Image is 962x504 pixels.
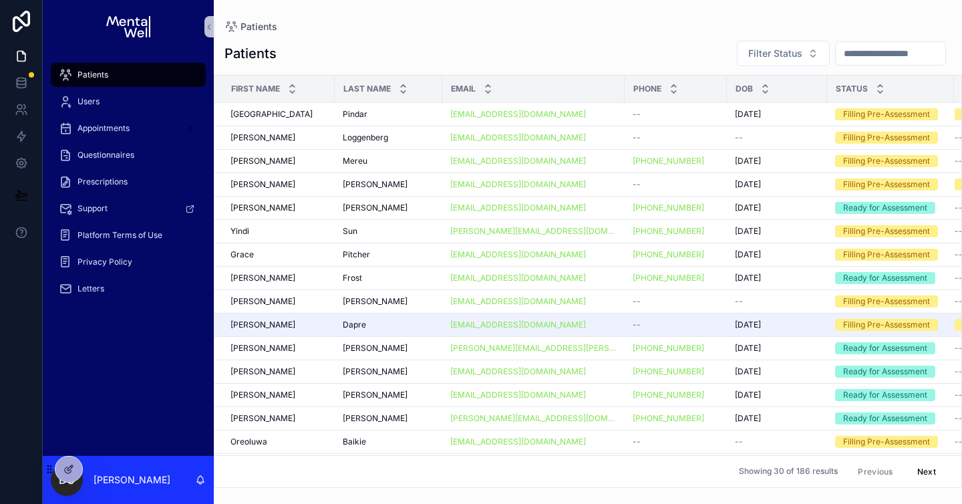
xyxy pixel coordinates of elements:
[735,413,819,424] a: [DATE]
[343,296,434,307] a: [PERSON_NAME]
[230,226,327,237] a: Yindi
[51,223,206,247] a: Platform Terms of Use
[633,413,704,424] a: [PHONE_NUMBER]
[735,132,819,143] a: --
[230,366,295,377] span: [PERSON_NAME]
[230,249,327,260] a: Grace
[230,436,267,447] span: Oreoluwa
[843,178,930,191] div: Filling Pre-Assessment
[230,343,295,354] span: [PERSON_NAME]
[835,249,946,261] a: Filling Pre-Assessment
[835,225,946,237] a: Filling Pre-Assessment
[343,343,434,354] a: [PERSON_NAME]
[735,436,819,447] a: --
[835,295,946,307] a: Filling Pre-Assessment
[230,390,295,400] span: [PERSON_NAME]
[230,296,327,307] a: [PERSON_NAME]
[735,109,819,120] a: [DATE]
[748,47,802,60] span: Filter Status
[450,109,617,120] a: [EMAIL_ADDRESS][DOMAIN_NAME]
[633,390,719,400] a: [PHONE_NUMBER]
[343,109,434,120] a: Pindar
[343,273,434,283] a: Frost
[450,390,586,400] a: [EMAIL_ADDRESS][DOMAIN_NAME]
[843,155,930,167] div: Filling Pre-Assessment
[450,343,617,354] a: [PERSON_NAME][EMAIL_ADDRESS][PERSON_NAME][DOMAIN_NAME]
[836,84,868,94] span: Status
[735,296,819,307] a: --
[343,249,370,260] span: Pitcher
[450,366,617,377] a: [EMAIL_ADDRESS][DOMAIN_NAME]
[43,53,214,318] div: scrollable content
[843,319,930,331] div: Filling Pre-Assessment
[230,156,327,166] a: [PERSON_NAME]
[450,273,586,283] a: [EMAIL_ADDRESS][DOMAIN_NAME]
[835,272,946,284] a: Ready for Assessment
[343,273,362,283] span: Frost
[633,226,719,237] a: [PHONE_NUMBER]
[908,461,945,482] button: Next
[735,320,819,330] a: [DATE]
[843,366,927,378] div: Ready for Assessment
[450,296,617,307] a: [EMAIL_ADDRESS][DOMAIN_NAME]
[633,320,719,330] a: --
[835,412,946,424] a: Ready for Assessment
[633,132,719,143] a: --
[450,226,617,237] a: [PERSON_NAME][EMAIL_ADDRESS][DOMAIN_NAME]
[633,179,641,190] span: --
[835,319,946,331] a: Filling Pre-Assessment
[843,295,930,307] div: Filling Pre-Assessment
[835,389,946,401] a: Ready for Assessment
[735,179,819,190] a: [DATE]
[77,257,132,267] span: Privacy Policy
[230,273,327,283] a: [PERSON_NAME]
[835,155,946,167] a: Filling Pre-Assessment
[633,390,704,400] a: [PHONE_NUMBER]
[343,203,434,213] a: [PERSON_NAME]
[450,179,617,190] a: [EMAIL_ADDRESS][DOMAIN_NAME]
[633,109,641,120] span: --
[230,203,327,213] a: [PERSON_NAME]
[450,366,586,377] a: [EMAIL_ADDRESS][DOMAIN_NAME]
[224,20,277,33] a: Patients
[343,226,434,237] a: Sun
[633,249,719,260] a: [PHONE_NUMBER]
[343,366,434,377] a: [PERSON_NAME]
[343,226,357,237] span: Sun
[51,63,206,87] a: Patients
[843,132,930,144] div: Filling Pre-Assessment
[343,366,408,377] span: [PERSON_NAME]
[77,70,108,80] span: Patients
[51,277,206,301] a: Letters
[51,143,206,167] a: Questionnaires
[343,343,408,354] span: [PERSON_NAME]
[343,156,434,166] a: Mereu
[230,413,327,424] a: [PERSON_NAME]
[230,132,295,143] span: [PERSON_NAME]
[450,109,586,120] a: [EMAIL_ADDRESS][DOMAIN_NAME]
[735,179,761,190] span: [DATE]
[735,109,761,120] span: [DATE]
[843,342,927,354] div: Ready for Assessment
[633,156,719,166] a: [PHONE_NUMBER]
[735,413,761,424] span: [DATE]
[343,413,434,424] a: [PERSON_NAME]
[450,156,617,166] a: [EMAIL_ADDRESS][DOMAIN_NAME]
[51,197,206,221] a: Support
[230,413,295,424] span: [PERSON_NAME]
[450,413,617,424] a: [PERSON_NAME][EMAIL_ADDRESS][DOMAIN_NAME]
[735,226,761,237] span: [DATE]
[450,132,586,143] a: [EMAIL_ADDRESS][DOMAIN_NAME]
[835,436,946,448] a: Filling Pre-Assessment
[230,156,295,166] span: [PERSON_NAME]
[843,249,930,261] div: Filling Pre-Assessment
[843,436,930,448] div: Filling Pre-Assessment
[633,156,704,166] a: [PHONE_NUMBER]
[843,202,927,214] div: Ready for Assessment
[451,84,476,94] span: Email
[94,473,170,487] p: [PERSON_NAME]
[231,84,280,94] span: First Name
[633,203,719,213] a: [PHONE_NUMBER]
[343,203,408,213] span: [PERSON_NAME]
